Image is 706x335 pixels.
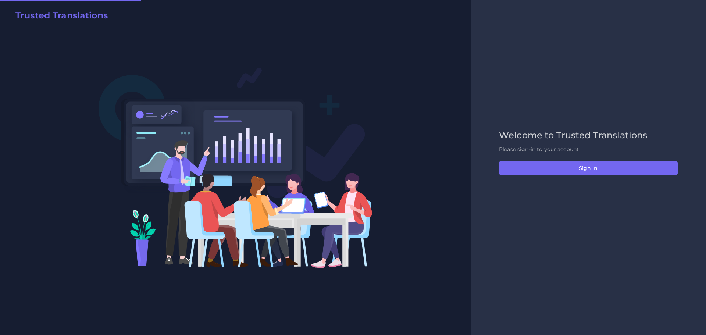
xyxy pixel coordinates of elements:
h2: Trusted Translations [15,10,108,21]
button: Sign in [499,161,678,175]
img: Login V2 [98,67,373,268]
h2: Welcome to Trusted Translations [499,130,678,141]
p: Please sign-in to your account [499,146,678,153]
a: Trusted Translations [10,10,108,24]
